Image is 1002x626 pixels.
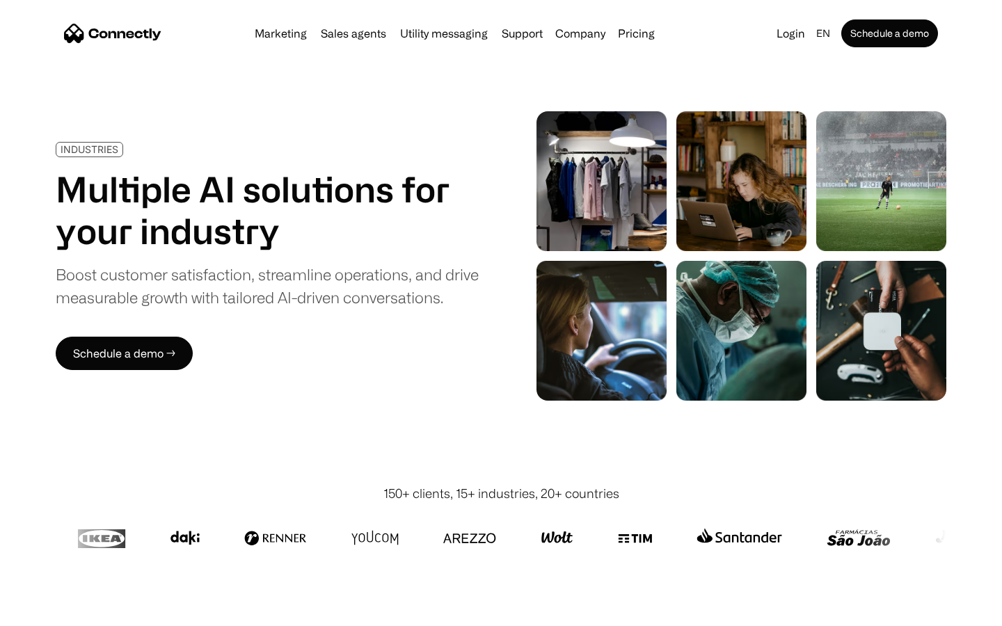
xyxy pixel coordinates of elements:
div: INDUSTRIES [61,144,118,154]
aside: Language selected: English [14,600,83,621]
div: Company [555,24,605,43]
ul: Language list [28,602,83,621]
a: Schedule a demo [841,19,938,47]
div: en [816,24,830,43]
h1: Multiple AI solutions for your industry [56,168,479,252]
div: Boost customer satisfaction, streamline operations, and drive measurable growth with tailored AI-... [56,263,479,309]
a: Login [771,24,811,43]
a: Support [496,28,548,39]
a: Pricing [612,28,660,39]
a: Utility messaging [395,28,493,39]
a: Marketing [249,28,312,39]
a: Sales agents [315,28,392,39]
div: 150+ clients, 15+ industries, 20+ countries [383,484,619,503]
a: Schedule a demo → [56,337,193,370]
